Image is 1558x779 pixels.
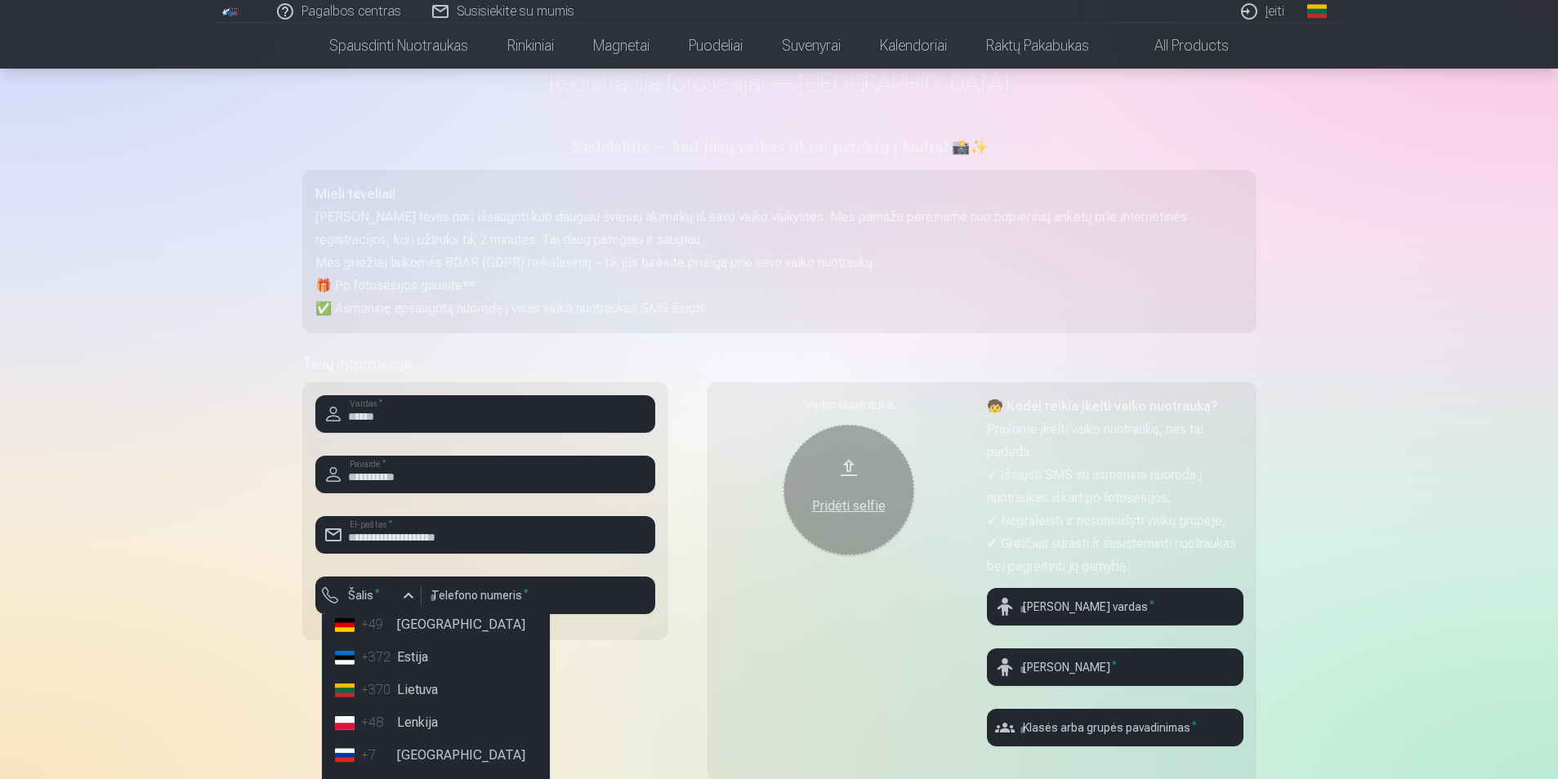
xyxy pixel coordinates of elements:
[222,7,240,16] img: /fa2
[328,641,543,674] li: Estija
[328,674,543,706] li: Lietuva
[987,464,1243,510] p: ✔ Išsiųsti SMS su asmenine nuoroda į nuotraukas iškart po fotosesijos;
[328,608,543,641] li: [GEOGRAPHIC_DATA]
[987,398,1218,414] strong: 🧒 Kodėl reikia įkelti vaiko nuotrauką?
[860,23,966,69] a: Kalendoriai
[361,615,394,634] div: +49
[574,23,669,69] a: Magnetai
[302,137,1257,160] h5: Nedelskite — kad jūsų vaikas tikrai patektų į kadrą! 📸✨
[328,706,543,739] li: Lenkija
[762,23,860,69] a: Suvenyrai
[361,680,394,700] div: +370
[315,297,1243,320] p: ✅ Asmeninę apsaugotą nuorodą į visas vaiko nuotraukas SMS žinute.
[800,496,898,516] div: Pridėti selfie
[987,418,1243,464] p: Prašome įkelti vaiko nuotrauką, nes tai padeda:
[315,206,1243,252] p: [PERSON_NAME] tėvas nori išsaugoti kuo daugiau šviesių akimirkų iš savo vaiko vaikystės. Mes pama...
[987,532,1243,578] p: ✔ Greičiau surasti ir susisteminti nuotraukas bei pagreitinti jų gamybą.
[361,713,394,732] div: +48
[361,746,394,765] div: +7
[315,274,1243,297] p: 🎁 Po fotosesijos gausite**
[310,23,488,69] a: Spausdinti nuotraukas
[488,23,574,69] a: Rinkiniai
[987,510,1243,532] p: ✔ Nepraleisti ir nesumaišyti vaikų grupėje;
[1109,23,1248,69] a: All products
[783,425,914,555] button: Pridėti selfie
[315,576,422,614] button: Šalis*
[342,587,386,603] label: Šalis
[966,23,1109,69] a: Raktų pakabukas
[315,252,1243,274] p: Mes griežtai laikomės BDAR (GDPR) reikalavimų – tik jūs turėsite prieigą prie savo vaiko nuotraukų.
[721,395,977,415] div: Vaiko nuotrauka
[302,353,668,376] h5: Tėvų informacija
[302,69,1257,98] h1: Registracija fotosesijai — [GEOGRAPHIC_DATA]
[315,186,395,202] strong: Mieli tėveliai!
[361,648,394,667] div: +372
[328,739,543,772] li: [GEOGRAPHIC_DATA]
[669,23,762,69] a: Puodeliai
[708,353,1257,376] h5: Vaiko informacija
